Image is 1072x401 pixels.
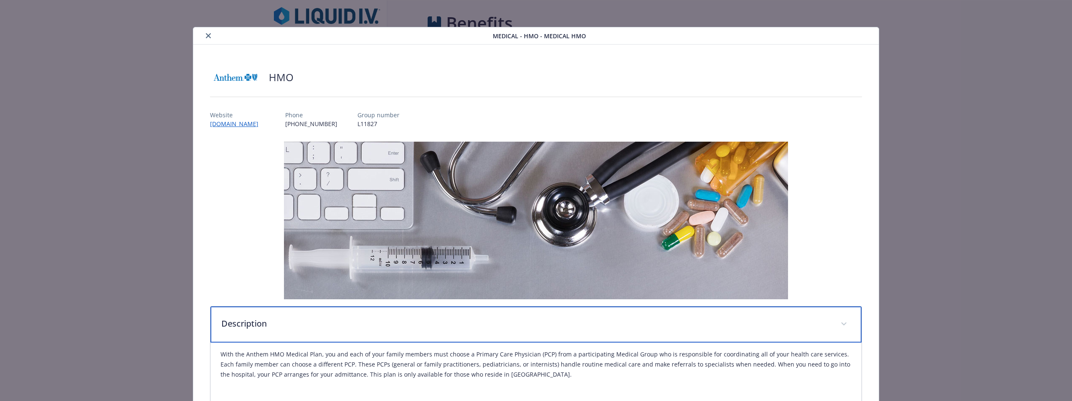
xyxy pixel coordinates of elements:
[284,142,788,299] img: banner
[221,349,851,380] p: With the Anthem HMO Medical Plan, you and each of your family members must choose a Primary Care ...
[210,111,265,119] p: Website
[493,32,586,40] span: Medical - HMO - Medical HMO
[285,111,337,119] p: Phone
[285,119,337,128] p: [PHONE_NUMBER]
[269,70,294,84] h2: HMO
[357,111,399,119] p: Group number
[221,317,830,330] p: Description
[210,65,260,90] img: Anthem Blue Cross
[357,119,399,128] p: L11827
[210,306,861,343] div: Description
[210,120,265,128] a: [DOMAIN_NAME]
[203,31,213,41] button: close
